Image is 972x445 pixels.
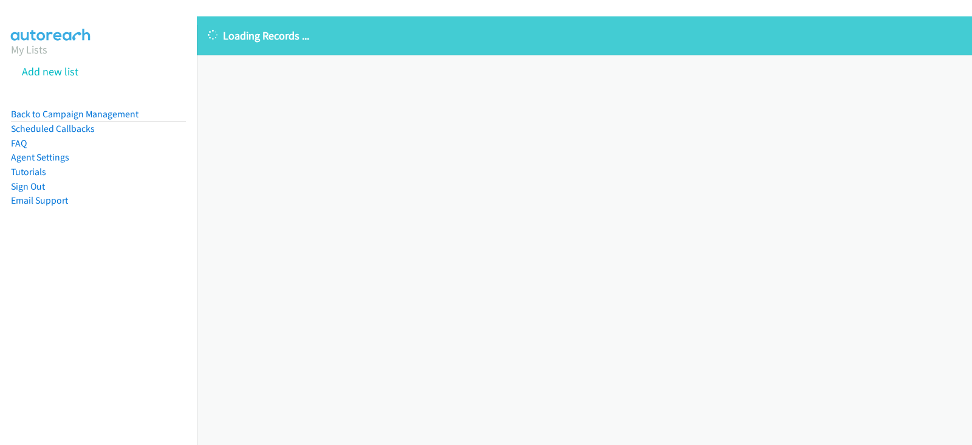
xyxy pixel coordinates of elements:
[11,137,27,149] a: FAQ
[11,123,95,134] a: Scheduled Callbacks
[11,43,47,57] a: My Lists
[11,195,68,206] a: Email Support
[11,166,46,178] a: Tutorials
[11,151,69,163] a: Agent Settings
[22,64,78,78] a: Add new list
[208,27,961,44] p: Loading Records ...
[11,108,139,120] a: Back to Campaign Management
[11,181,45,192] a: Sign Out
